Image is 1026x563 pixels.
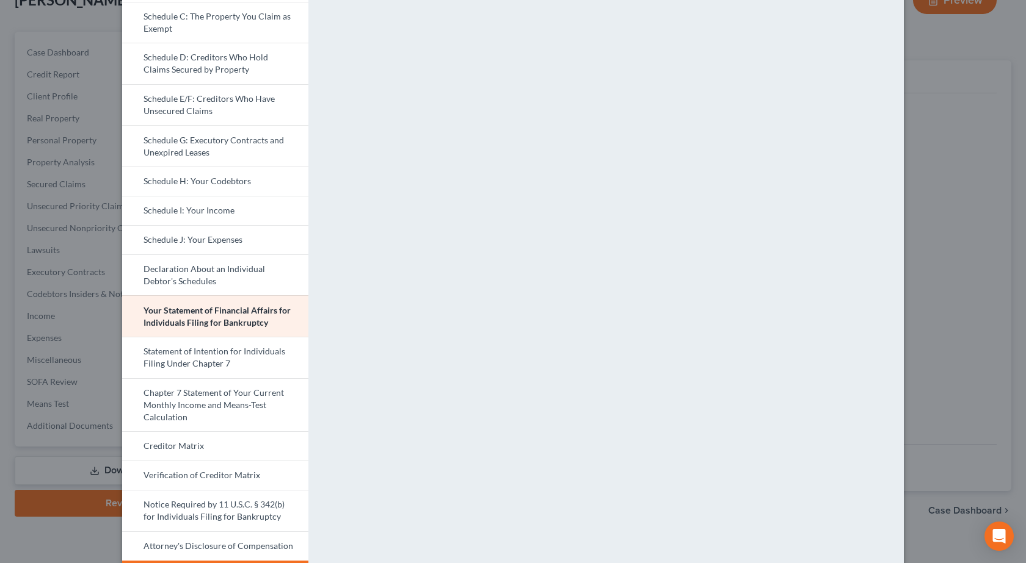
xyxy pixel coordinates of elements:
[984,522,1014,551] div: Open Intercom Messenger
[122,295,308,337] a: Your Statement of Financial Affairs for Individuals Filing for Bankruptcy
[122,2,308,43] a: Schedule C: The Property You Claim as Exempt
[122,225,308,254] a: Schedule J: Your Expenses
[122,196,308,225] a: Schedule I: Your Income
[122,254,308,296] a: Declaration About an Individual Debtor's Schedules
[122,43,308,84] a: Schedule D: Creditors Who Hold Claims Secured by Property
[122,84,308,126] a: Schedule E/F: Creditors Who Have Unsecured Claims
[122,490,308,531] a: Notice Required by 11 U.S.C. § 342(b) for Individuals Filing for Bankruptcy
[122,461,308,490] a: Verification of Creditor Matrix
[122,337,308,378] a: Statement of Intention for Individuals Filing Under Chapter 7
[122,378,308,432] a: Chapter 7 Statement of Your Current Monthly Income and Means-Test Calculation
[122,431,308,461] a: Creditor Matrix
[122,531,308,561] a: Attorney's Disclosure of Compensation
[122,125,308,167] a: Schedule G: Executory Contracts and Unexpired Leases
[122,167,308,196] a: Schedule H: Your Codebtors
